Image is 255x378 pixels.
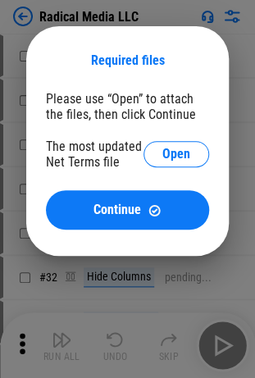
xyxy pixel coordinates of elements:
div: The most updated Net Terms file [46,139,143,170]
span: Continue [93,203,141,216]
button: Open [143,141,209,167]
img: Continue [148,203,162,217]
div: Required files [46,52,209,68]
button: ContinueContinue [46,190,209,230]
div: Please use “Open” to attach the files, then click Continue [46,91,209,122]
span: Open [162,148,190,161]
